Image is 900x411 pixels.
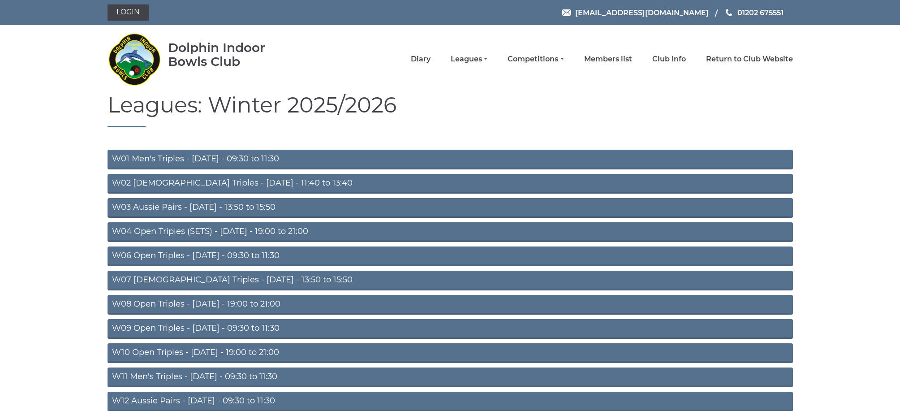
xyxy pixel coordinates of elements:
[562,9,571,16] img: Email
[108,174,793,194] a: W02 [DEMOGRAPHIC_DATA] Triples - [DATE] - 11:40 to 13:40
[737,8,784,17] span: 01202 675551
[108,28,161,91] img: Dolphin Indoor Bowls Club
[411,54,431,64] a: Diary
[726,9,732,16] img: Phone us
[168,41,294,69] div: Dolphin Indoor Bowls Club
[108,222,793,242] a: W04 Open Triples (SETS) - [DATE] - 19:00 to 21:00
[108,93,793,127] h1: Leagues: Winter 2025/2026
[108,198,793,218] a: W03 Aussie Pairs - [DATE] - 13:50 to 15:50
[108,247,793,266] a: W06 Open Triples - [DATE] - 09:30 to 11:30
[575,8,709,17] span: [EMAIL_ADDRESS][DOMAIN_NAME]
[108,4,149,21] a: Login
[451,54,487,64] a: Leagues
[724,7,784,18] a: Phone us 01202 675551
[108,271,793,290] a: W07 [DEMOGRAPHIC_DATA] Triples - [DATE] - 13:50 to 15:50
[108,150,793,169] a: W01 Men's Triples - [DATE] - 09:30 to 11:30
[108,368,793,387] a: W11 Men's Triples - [DATE] - 09:30 to 11:30
[584,54,632,64] a: Members list
[508,54,564,64] a: Competitions
[706,54,793,64] a: Return to Club Website
[562,7,709,18] a: Email [EMAIL_ADDRESS][DOMAIN_NAME]
[652,54,686,64] a: Club Info
[108,319,793,339] a: W09 Open Triples - [DATE] - 09:30 to 11:30
[108,343,793,363] a: W10 Open Triples - [DATE] - 19:00 to 21:00
[108,295,793,315] a: W08 Open Triples - [DATE] - 19:00 to 21:00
